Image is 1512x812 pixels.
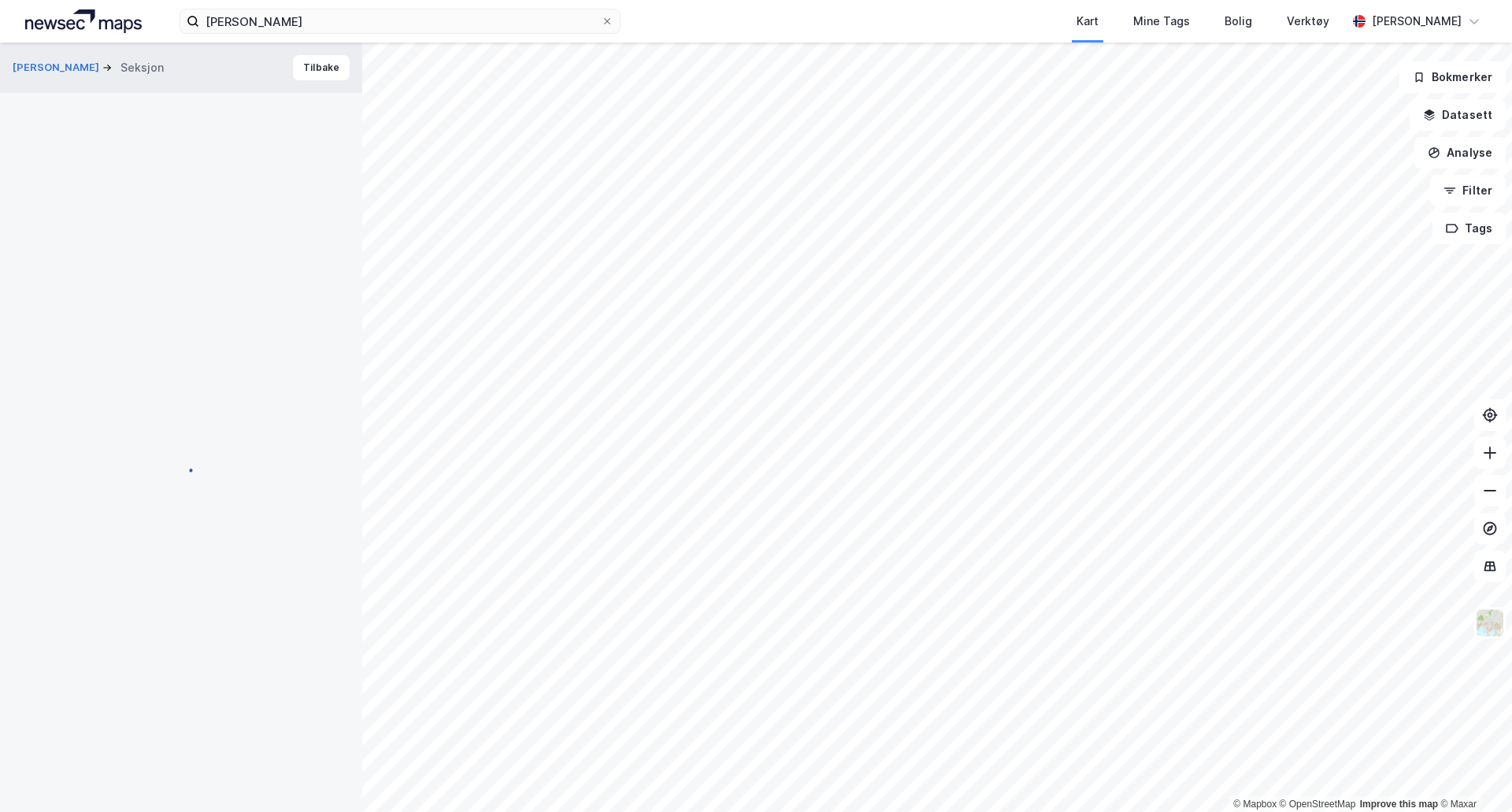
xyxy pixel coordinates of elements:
[1360,799,1438,810] a: Improve this map
[1430,175,1506,206] button: Filter
[25,9,142,33] img: logo.a4113a55bc3d86da70a041830d287a7e.svg
[199,9,601,33] input: Søk på adresse, matrikkel, gårdeiere, leietakere eller personer
[1280,799,1356,810] a: OpenStreetMap
[1233,799,1277,810] a: Mapbox
[1077,12,1099,31] div: Kart
[1372,12,1462,31] div: [PERSON_NAME]
[1399,61,1506,93] button: Bokmerker
[1433,736,1512,812] iframe: Chat Widget
[1225,12,1252,31] div: Bolig
[1410,99,1506,131] button: Datasett
[13,60,102,76] button: [PERSON_NAME]
[1133,12,1190,31] div: Mine Tags
[1432,213,1506,244] button: Tags
[1475,608,1505,638] img: Z
[169,456,194,481] img: spinner.a6d8c91a73a9ac5275cf975e30b51cfb.svg
[1414,137,1506,169] button: Analyse
[120,58,164,77] div: Seksjon
[1433,736,1512,812] div: Kontrollprogram for chat
[293,55,350,80] button: Tilbake
[1287,12,1329,31] div: Verktøy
